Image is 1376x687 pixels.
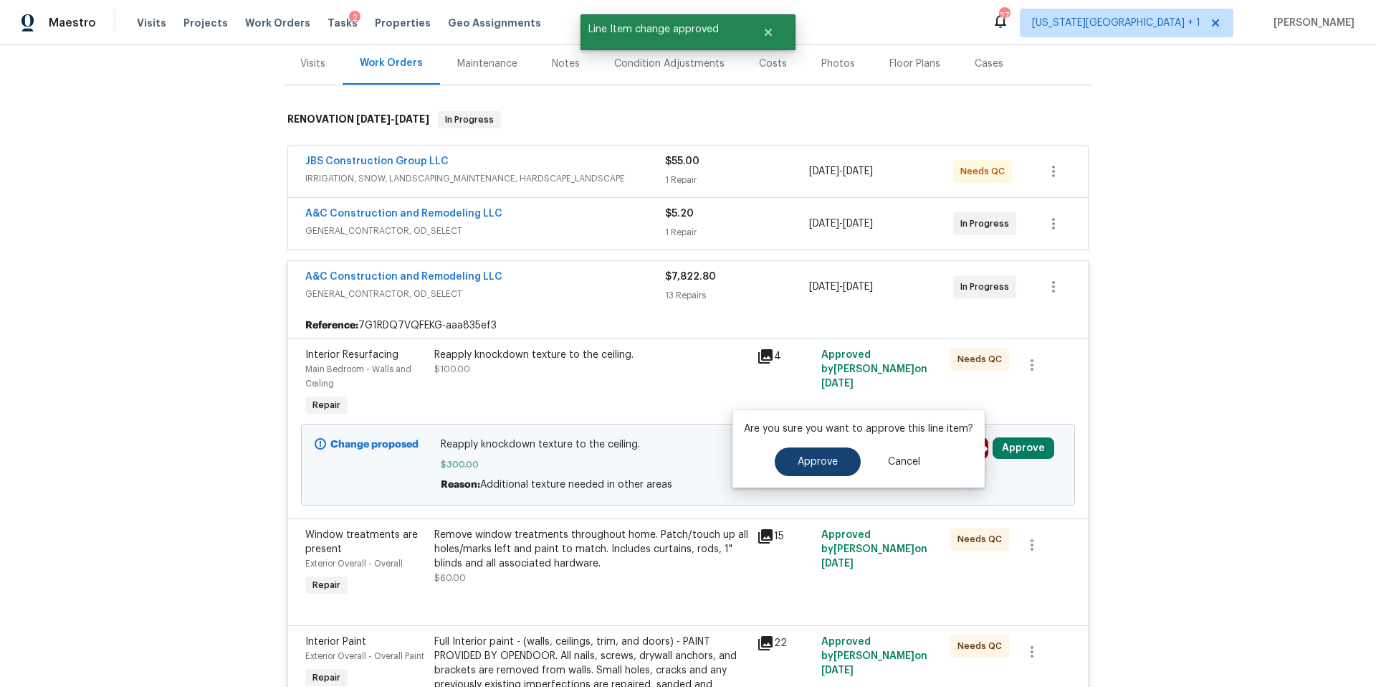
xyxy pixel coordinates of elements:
span: Exterior Overall - Overall [305,559,403,568]
span: - [809,280,873,294]
span: Line Item change approved [580,14,745,44]
div: 4 [757,348,813,365]
div: 13 Repairs [665,288,809,303]
button: Approve [775,447,861,476]
span: [DATE] [821,379,854,389]
span: Approved by [PERSON_NAME] on [821,530,927,569]
div: 1 Repair [665,173,809,187]
span: Approved by [PERSON_NAME] on [821,637,927,676]
div: Maintenance [457,57,517,71]
b: Reference: [305,318,358,333]
span: [DATE] [843,166,873,176]
div: Notes [552,57,580,71]
div: RENOVATION [DATE]-[DATE]In Progress [283,97,1093,143]
span: GENERAL_CONTRACTOR, OD_SELECT [305,287,665,301]
span: [DATE] [809,282,839,292]
span: IRRIGATION, SNOW, LANDSCAPING_MAINTENANCE, HARDSCAPE_LANDSCAPE [305,171,665,186]
div: Visits [300,57,325,71]
span: Cancel [888,457,920,468]
button: Cancel [865,447,943,476]
a: A&C Construction and Remodeling LLC [305,209,502,219]
span: Tasks [328,18,358,28]
span: Needs QC [957,639,1008,653]
div: Work Orders [360,56,423,70]
span: Main Bedroom - Walls and Ceiling [305,365,411,388]
div: Cases [975,57,1003,71]
a: A&C Construction and Remodeling LLC [305,272,502,282]
span: Repair [307,578,346,592]
span: In Progress [439,113,500,127]
span: [DATE] [843,282,873,292]
div: Costs [759,57,787,71]
div: Reapply knockdown texture to the ceiling. [434,348,748,362]
div: 22 [757,635,813,652]
span: GENERAL_CONTRACTOR, OD_SELECT [305,224,665,238]
div: 1 Repair [665,225,809,240]
span: Work Orders [245,16,310,30]
span: Visits [137,16,166,30]
span: Needs QC [957,352,1008,366]
span: Reason: [441,480,480,490]
a: JBS Construction Group LLC [305,156,449,166]
span: $300.00 [441,458,936,472]
button: Approve [993,437,1054,459]
span: Maestro [49,16,96,30]
span: Properties [375,16,431,30]
span: Approve [798,457,838,468]
span: In Progress [960,217,1015,231]
span: Reapply knockdown texture to the ceiling. [441,437,936,452]
span: Window treatments are present [305,530,418,554]
span: Projects [183,16,228,30]
span: Repair [307,398,346,412]
span: $60.00 [434,574,466,582]
span: [DATE] [821,665,854,676]
div: 27 [999,9,1009,23]
div: Condition Adjustments [614,57,725,71]
span: [DATE] [809,166,839,176]
span: Interior Paint [305,637,366,647]
div: 15 [757,528,813,545]
span: - [809,164,873,179]
span: Repair [307,671,346,685]
span: $5.20 [665,209,694,219]
div: Photos [821,57,855,71]
span: Needs QC [960,164,1010,179]
b: Change proposed [330,440,419,450]
span: [DATE] [843,219,873,229]
span: [DATE] [809,219,839,229]
div: Remove window treatments throughout home. Patch/touch up all holes/marks left and paint to match.... [434,528,748,571]
span: Needs QC [957,532,1008,546]
div: 7G1RDQ7VQFEKG-aaa835ef3 [288,313,1088,338]
span: Exterior Overall - Overall Paint [305,652,424,660]
span: In Progress [960,280,1015,294]
span: Geo Assignments [448,16,541,30]
h6: RENOVATION [287,111,429,128]
span: - [809,217,873,231]
div: 2 [349,11,360,25]
span: Approved by [PERSON_NAME] on [821,350,927,389]
span: $55.00 [665,156,699,166]
span: [DATE] [356,114,391,124]
span: $7,822.80 [665,272,716,282]
span: Additional texture needed in other areas [480,480,672,490]
span: [DATE] [821,559,854,569]
span: $100.00 [434,365,470,374]
span: - [356,114,429,124]
p: Are you sure you want to approve this line item? [744,422,973,436]
span: [US_STATE][GEOGRAPHIC_DATA] + 1 [1032,16,1200,30]
div: Floor Plans [889,57,940,71]
span: Interior Resurfacing [305,350,398,360]
span: [PERSON_NAME] [1268,16,1354,30]
button: Close [745,18,792,47]
span: [DATE] [395,114,429,124]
